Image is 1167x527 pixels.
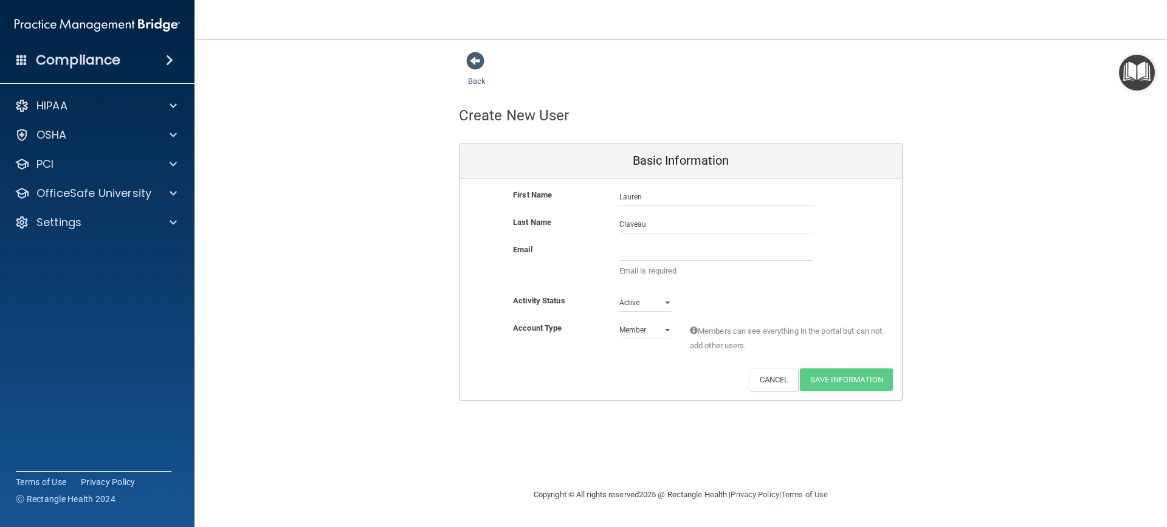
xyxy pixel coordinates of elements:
[459,475,903,514] div: Copyright © All rights reserved 2025 @ Rectangle Health | |
[513,245,532,254] b: Email
[513,296,565,305] b: Activity Status
[513,190,552,199] b: First Name
[36,128,67,142] p: OSHA
[36,157,53,171] p: PCI
[16,476,66,488] a: Terms of Use
[36,98,67,113] p: HIPAA
[749,368,799,391] button: Cancel
[513,218,551,227] b: Last Name
[15,157,177,171] a: PCI
[81,476,136,488] a: Privacy Policy
[460,143,902,179] div: Basic Information
[781,490,828,499] a: Terms of Use
[36,215,81,230] p: Settings
[800,368,893,391] button: Save Information
[36,52,120,69] h4: Compliance
[36,186,151,201] p: OfficeSafe University
[15,13,180,37] img: PMB logo
[15,128,177,142] a: OSHA
[731,490,779,499] a: Privacy Policy
[957,449,1152,497] iframe: Drift Widget Chat Controller
[459,108,570,123] h4: Create New User
[15,98,177,113] a: HIPAA
[619,264,813,278] p: Email is required
[16,493,115,505] span: Ⓒ Rectangle Health 2024
[1119,55,1155,91] button: Open Resource Center
[513,323,562,332] b: Account Type
[690,324,884,353] span: Members can see everything in the portal but can not add other users.
[468,62,486,86] a: Back
[15,186,177,201] a: OfficeSafe University
[15,215,177,230] a: Settings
